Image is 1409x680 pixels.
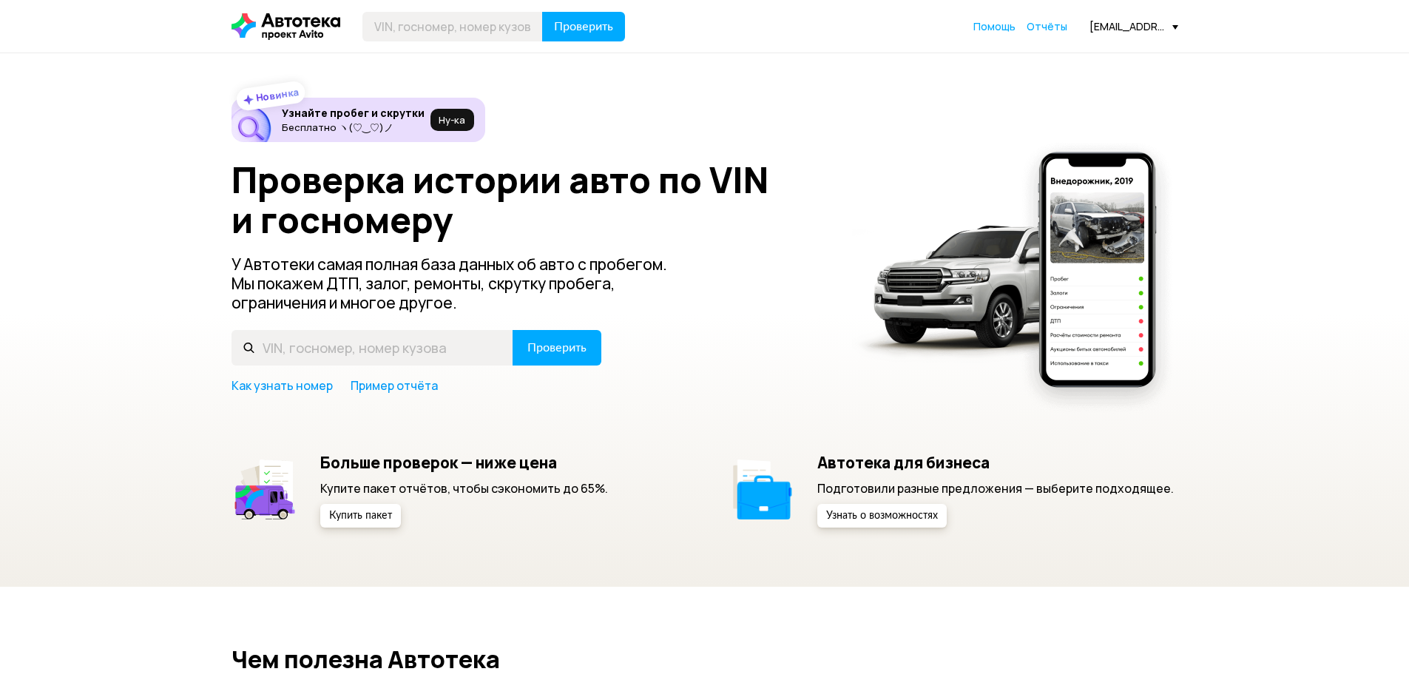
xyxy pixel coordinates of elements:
span: Купить пакет [329,511,392,521]
div: [EMAIL_ADDRESS][DOMAIN_NAME] [1089,19,1178,33]
button: Проверить [542,12,625,41]
button: Купить пакет [320,504,401,528]
a: Как узнать номер [232,377,333,394]
span: Узнать о возможностях [826,511,938,521]
strong: Новинка [254,85,300,104]
a: Помощь [973,19,1016,34]
span: Проверить [554,21,613,33]
input: VIN, госномер, номер кузова [362,12,543,41]
span: Помощь [973,19,1016,33]
span: Отчёты [1027,19,1067,33]
button: Узнать о возможностях [817,504,947,528]
a: Пример отчёта [351,377,438,394]
span: Проверить [527,342,587,354]
h6: Узнайте пробег и скрутки [282,107,425,120]
p: У Автотеки самая полная база данных об авто с пробегом. Мы покажем ДТП, залог, ремонты, скрутку п... [232,255,692,312]
h5: Автотека для бизнеса [817,453,1174,472]
a: Отчёты [1027,19,1067,34]
span: Ну‑ка [439,114,465,126]
p: Купите пакет отчётов, чтобы сэкономить до 65%. [320,480,608,496]
h1: Проверка истории авто по VIN и госномеру [232,160,833,240]
button: Проверить [513,330,601,366]
p: Подготовили разные предложения — выберите подходящее. [817,480,1174,496]
h2: Чем полезна Автотека [232,646,1178,673]
p: Бесплатно ヽ(♡‿♡)ノ [282,121,425,133]
input: VIN, госномер, номер кузова [232,330,513,366]
h5: Больше проверок — ниже цена [320,453,608,472]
